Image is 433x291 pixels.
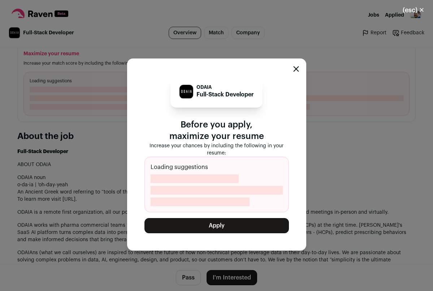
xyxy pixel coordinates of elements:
p: Before you apply, maximize your resume [144,119,289,142]
img: e2df7299adf157cbac06d887e1bb0de891dd5b4d7eae2f59c30b2808dcf0326b.png [179,85,193,99]
button: Close modal [293,66,299,72]
div: Loading suggestions [144,157,289,212]
p: Full-Stack Developer [196,90,254,99]
button: Close modal [394,2,433,18]
p: Increase your chances by including the following in your resume: [144,142,289,157]
button: Apply [144,218,289,233]
p: ODAIA [196,84,254,90]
